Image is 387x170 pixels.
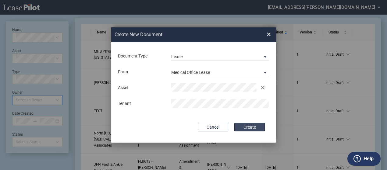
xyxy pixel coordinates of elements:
md-select: Document Type: Lease [171,51,269,61]
div: Tenant [115,101,167,107]
md-dialog: Create New ... [111,27,276,143]
button: Create [234,123,265,131]
div: Document Type [115,53,167,59]
div: Form [115,69,167,75]
div: Medical Office Lease [171,70,210,75]
div: Asset [115,85,167,91]
span: × [267,29,271,39]
h2: Create New Document [115,31,245,38]
button: Cancel [198,123,228,131]
div: Lease [171,54,183,59]
md-select: Lease Form: Medical Office Lease [171,67,269,76]
label: Help [364,155,374,163]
